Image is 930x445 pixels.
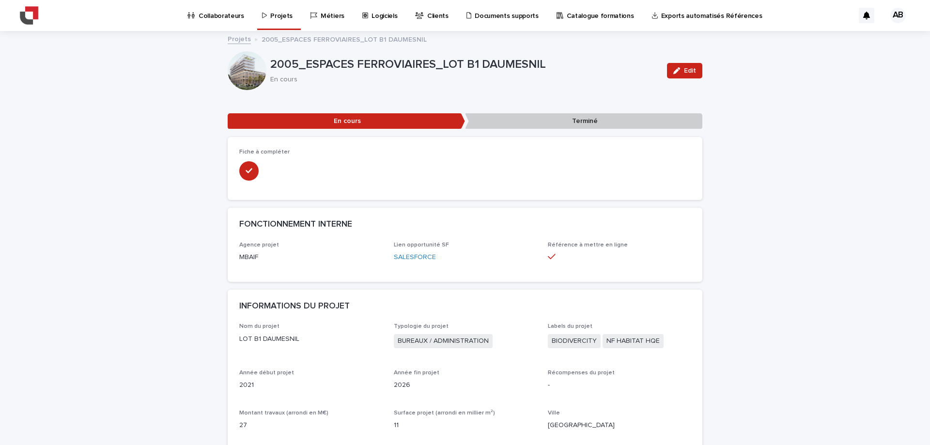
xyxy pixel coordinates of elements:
span: BIODIVERCITY [548,334,601,348]
p: Terminé [465,113,702,129]
span: Ville [548,410,560,416]
h2: INFORMATIONS DU PROJET [239,301,350,312]
span: Montant travaux (arrondi en M€) [239,410,328,416]
span: Labels du projet [548,323,592,329]
p: MBAIF [239,252,382,262]
span: Année début projet [239,370,294,376]
p: [GEOGRAPHIC_DATA] [548,420,691,430]
p: - [548,380,691,390]
p: 2026 [394,380,537,390]
p: 2005_ESPACES FERROVIAIRES_LOT B1 DAUMESNIL [262,33,427,44]
span: Nom du projet [239,323,279,329]
span: Agence projet [239,242,279,248]
a: Projets [228,33,251,44]
span: Lien opportunité SF [394,242,449,248]
h2: FONCTIONNEMENT INTERNE [239,219,352,230]
div: AB [890,8,906,23]
span: Edit [684,67,696,74]
img: YiAiwBLRm2aPEWe5IFcA [19,6,39,25]
p: LOT B1 DAUMESNIL [239,334,382,344]
a: SALESFORCE [394,254,436,261]
span: BUREAUX / ADMINISTRATION [394,334,493,348]
p: En cours [270,76,655,84]
p: 2021 [239,380,382,390]
p: 11 [394,420,537,430]
p: En cours [228,113,465,129]
p: 27 [239,420,382,430]
span: Année fin projet [394,370,439,376]
span: Récompenses du projet [548,370,615,376]
span: Typologie du projet [394,323,449,329]
span: Surface projet (arrondi en millier m²) [394,410,495,416]
p: 2005_ESPACES FERROVIAIRES_LOT B1 DAUMESNIL [270,58,659,72]
button: Edit [667,63,702,78]
span: Fiche à compléter [239,149,290,155]
span: Référence à mettre en ligne [548,242,628,248]
span: NF HABITAT HQE [603,334,664,348]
